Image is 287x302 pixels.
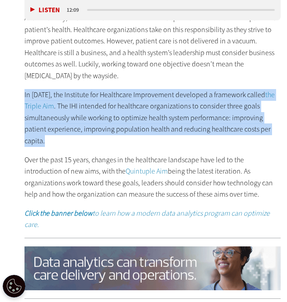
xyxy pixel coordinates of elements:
[24,208,270,230] em: to learn how a modern data analytics program can optimize care.
[24,208,270,230] a: Click the banner belowto learn how a modern data analytics program can optimize care.
[3,275,25,297] button: Open Preferences
[24,89,280,147] p: In [DATE], the Institute for Healthcare Improvement developed a framework called . The IHI intend...
[24,208,92,218] em: Click the banner below
[30,7,60,14] button: Listen
[3,275,25,297] div: Cookie Settings
[24,12,280,82] p: As an industry, healthcare differs from most in that providers have a direct impact on a patient’...
[65,6,86,14] div: duration
[24,154,280,200] p: Over the past 15 years, changes in the healthcare landscape have led to the introduction of new a...
[24,246,280,290] img: Optimizing Care WP
[126,166,168,176] a: Quintuple Aim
